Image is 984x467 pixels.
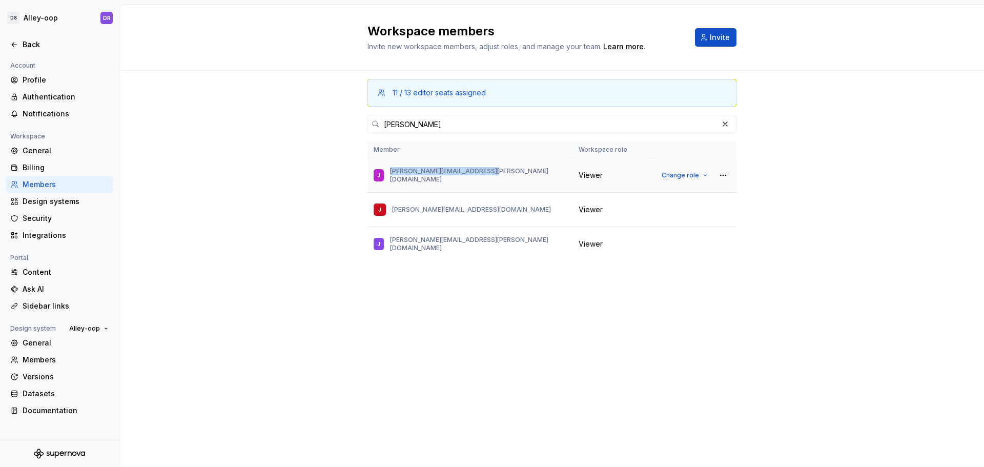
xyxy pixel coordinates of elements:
[23,109,109,119] div: Notifications
[390,236,566,252] p: [PERSON_NAME][EMAIL_ADDRESS][PERSON_NAME][DOMAIN_NAME]
[6,210,113,227] a: Security
[378,205,381,215] div: J
[710,32,730,43] span: Invite
[6,176,113,193] a: Members
[579,205,603,215] span: Viewer
[6,252,32,264] div: Portal
[23,196,109,207] div: Design systems
[23,405,109,416] div: Documentation
[6,59,39,72] div: Account
[24,13,58,23] div: Alley-oop
[6,89,113,105] a: Authentication
[390,167,566,184] p: [PERSON_NAME][EMAIL_ADDRESS][PERSON_NAME][DOMAIN_NAME]
[23,284,109,294] div: Ask AI
[367,42,602,51] span: Invite new workspace members, adjust roles, and manage your team.
[367,141,572,158] th: Member
[23,75,109,85] div: Profile
[7,12,19,24] div: DS
[572,141,651,158] th: Workspace role
[6,281,113,297] a: Ask AI
[579,170,603,180] span: Viewer
[6,106,113,122] a: Notifications
[6,298,113,314] a: Sidebar links
[34,449,85,459] svg: Supernova Logo
[23,213,109,224] div: Security
[6,322,60,335] div: Design system
[6,143,113,159] a: General
[23,92,109,102] div: Authentication
[23,301,109,311] div: Sidebar links
[392,206,551,214] p: [PERSON_NAME][EMAIL_ADDRESS][DOMAIN_NAME]
[69,324,100,333] span: Alley-oop
[579,239,603,249] span: Viewer
[377,170,380,180] div: J
[6,159,113,176] a: Billing
[23,372,109,382] div: Versions
[6,264,113,280] a: Content
[6,335,113,351] a: General
[695,28,736,47] button: Invite
[6,227,113,243] a: Integrations
[103,14,111,22] div: DR
[602,43,645,51] span: .
[367,23,683,39] h2: Workspace members
[657,168,712,182] button: Change role
[2,7,117,29] button: DSAlley-oopDR
[23,146,109,156] div: General
[23,338,109,348] div: General
[23,163,109,173] div: Billing
[23,230,109,240] div: Integrations
[6,352,113,368] a: Members
[393,88,486,98] div: 11 / 13 editor seats assigned
[23,389,109,399] div: Datasets
[6,130,49,143] div: Workspace
[6,72,113,88] a: Profile
[23,355,109,365] div: Members
[6,385,113,402] a: Datasets
[23,179,109,190] div: Members
[380,115,718,133] input: Search in workspace members...
[23,39,109,50] div: Back
[6,369,113,385] a: Versions
[6,36,113,53] a: Back
[377,239,380,249] div: J
[6,193,113,210] a: Design systems
[662,171,699,179] span: Change role
[23,267,109,277] div: Content
[6,402,113,419] a: Documentation
[603,42,644,52] a: Learn more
